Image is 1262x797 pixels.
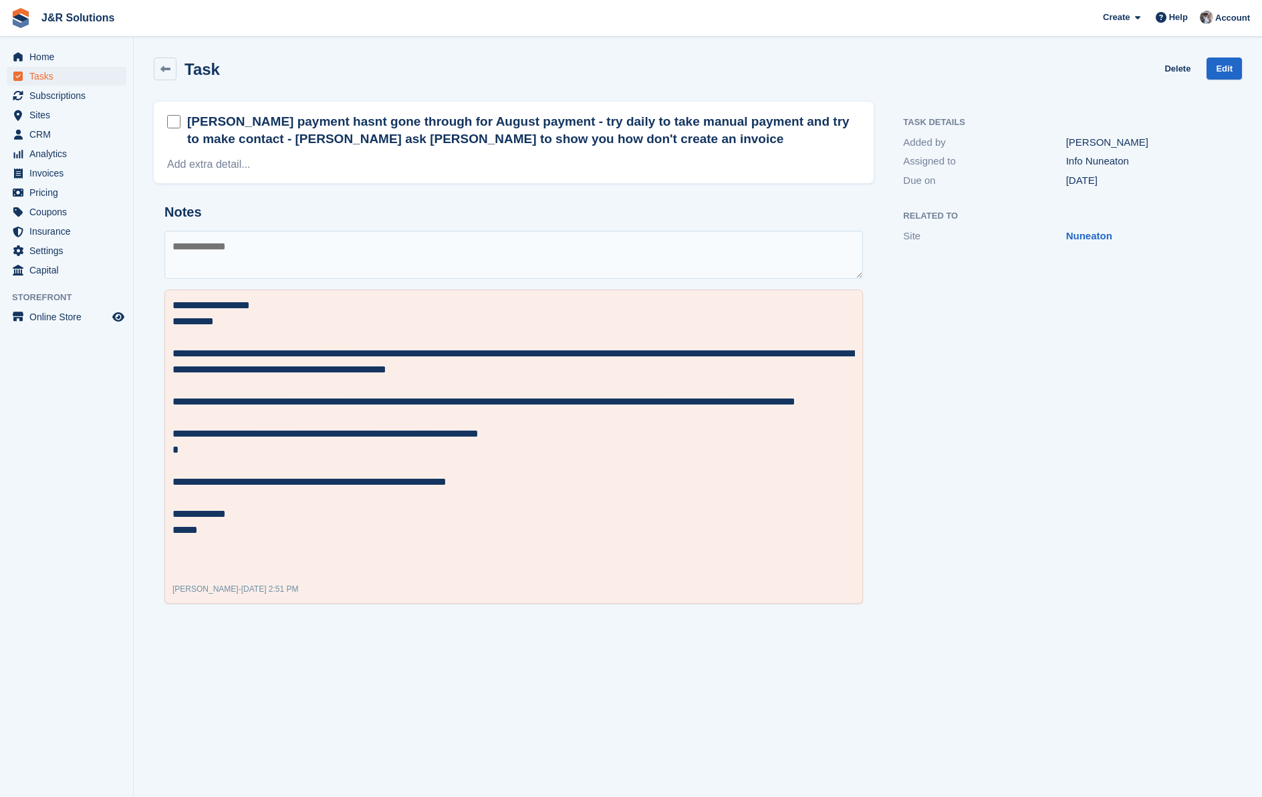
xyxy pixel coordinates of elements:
[11,8,31,28] img: stora-icon-8386f47178a22dfd0bd8f6a31ec36ba5ce8667c1dd55bd0f319d3a0aa187defe.svg
[7,144,126,163] a: menu
[184,60,220,78] h2: Task
[29,106,110,124] span: Sites
[1164,58,1190,80] a: Delete
[110,309,126,325] a: Preview store
[29,183,110,202] span: Pricing
[7,241,126,260] a: menu
[7,261,126,279] a: menu
[7,308,126,326] a: menu
[29,261,110,279] span: Capital
[167,158,251,170] a: Add extra detail...
[7,183,126,202] a: menu
[7,203,126,221] a: menu
[1200,11,1213,24] img: Steve Revell
[29,308,110,326] span: Online Store
[1066,230,1112,241] a: Nuneaton
[29,144,110,163] span: Analytics
[1103,11,1130,24] span: Create
[29,125,110,144] span: CRM
[36,7,120,29] a: J&R Solutions
[1207,58,1242,80] a: Edit
[903,211,1229,221] h2: Related to
[903,154,1065,169] div: Assigned to
[172,583,299,595] div: -
[241,584,299,594] span: [DATE] 2:51 PM
[7,164,126,183] a: menu
[164,205,863,220] h2: Notes
[1215,11,1250,25] span: Account
[7,106,126,124] a: menu
[1169,11,1188,24] span: Help
[1066,173,1229,189] div: [DATE]
[7,222,126,241] a: menu
[29,222,110,241] span: Insurance
[7,47,126,66] a: menu
[29,47,110,66] span: Home
[7,125,126,144] a: menu
[903,229,1065,244] div: Site
[172,584,239,594] span: [PERSON_NAME]
[29,203,110,221] span: Coupons
[12,291,133,304] span: Storefront
[1066,154,1229,169] div: Info Nuneaton
[903,135,1065,150] div: Added by
[29,86,110,105] span: Subscriptions
[29,164,110,183] span: Invoices
[903,118,1229,128] h2: Task Details
[7,67,126,86] a: menu
[29,67,110,86] span: Tasks
[1066,135,1229,150] div: [PERSON_NAME]
[903,173,1065,189] div: Due on
[187,113,860,148] h2: [PERSON_NAME] payment hasnt gone through for August payment - try daily to take manual payment an...
[29,241,110,260] span: Settings
[7,86,126,105] a: menu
